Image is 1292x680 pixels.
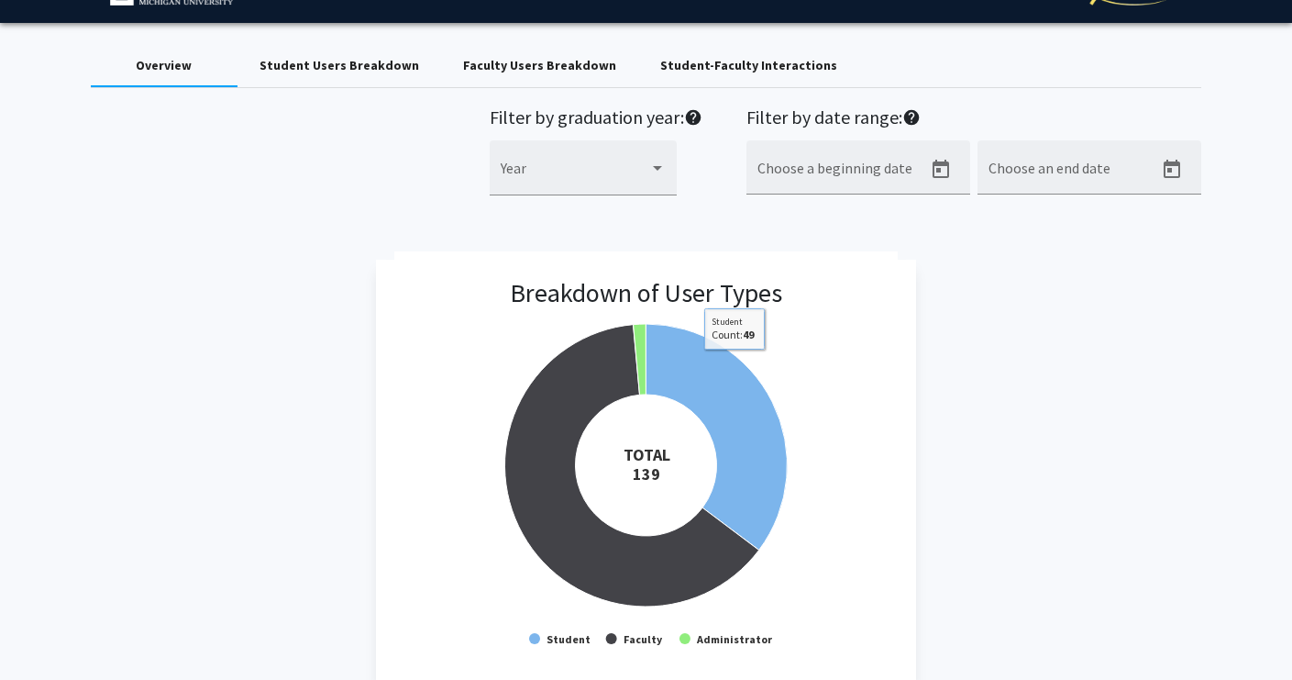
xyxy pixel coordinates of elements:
mat-icon: help [684,106,702,128]
text: Student [547,632,591,646]
h3: Breakdown of User Types [510,278,782,309]
tspan: TOTAL 139 [623,444,669,485]
h2: Filter by date range: [746,106,1201,133]
text: Faculty [623,632,662,646]
button: Open calendar [1154,151,1190,188]
div: Student-Faculty Interactions [660,56,837,75]
h2: Filter by graduation year: [490,106,702,133]
div: Faculty Users Breakdown [463,56,616,75]
button: Open calendar [922,151,959,188]
mat-icon: help [902,106,921,128]
div: Overview [136,56,192,75]
div: Student Users Breakdown [260,56,419,75]
text: Administrator [696,632,773,646]
iframe: Chat [14,597,78,666]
